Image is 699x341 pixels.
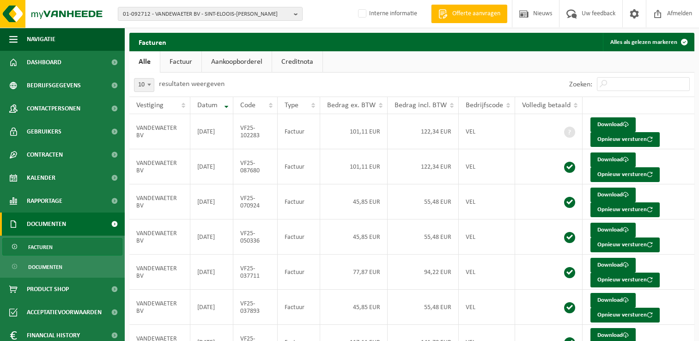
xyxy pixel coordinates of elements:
span: Product Shop [27,278,69,301]
td: 45,85 EUR [320,290,388,325]
td: VANDEWAETER BV [129,149,190,184]
td: 122,34 EUR [388,114,459,149]
td: 94,22 EUR [388,255,459,290]
td: VANDEWAETER BV [129,219,190,255]
button: Opnieuw versturen [590,132,660,147]
td: 45,85 EUR [320,184,388,219]
td: VEL [459,219,515,255]
td: 55,48 EUR [388,184,459,219]
a: Documenten [2,258,122,275]
a: Creditnota [272,51,322,73]
td: 101,11 EUR [320,114,388,149]
td: VF25-070924 [233,184,278,219]
a: Download [590,117,636,132]
span: Volledig betaald [522,102,571,109]
td: VF25-087680 [233,149,278,184]
td: 77,87 EUR [320,255,388,290]
span: Navigatie [27,28,55,51]
a: Download [590,188,636,202]
button: Alles als gelezen markeren [603,33,693,51]
td: VEL [459,114,515,149]
a: Download [590,223,636,237]
label: resultaten weergeven [159,80,225,88]
span: Offerte aanvragen [450,9,503,18]
span: Documenten [28,258,62,276]
td: VF25-037893 [233,290,278,325]
td: [DATE] [190,219,233,255]
button: Opnieuw versturen [590,202,660,217]
td: Factuur [278,290,320,325]
span: 10 [134,79,154,91]
td: [DATE] [190,184,233,219]
td: [DATE] [190,255,233,290]
span: Bedrijfsgegevens [27,74,81,97]
button: Opnieuw versturen [590,273,660,287]
button: 01-092712 - VANDEWAETER BV - SINT-ELOOIS-[PERSON_NAME] [118,7,303,21]
button: Opnieuw versturen [590,167,660,182]
a: Download [590,293,636,308]
a: Factuur [160,51,201,73]
span: Datum [197,102,218,109]
td: [DATE] [190,114,233,149]
td: 45,85 EUR [320,219,388,255]
a: Download [590,152,636,167]
span: Dashboard [27,51,61,74]
td: Factuur [278,219,320,255]
td: VF25-037711 [233,255,278,290]
td: 55,48 EUR [388,290,459,325]
span: Bedrijfscode [466,102,503,109]
span: Rapportage [27,189,62,213]
td: Factuur [278,149,320,184]
td: VEL [459,184,515,219]
td: Factuur [278,114,320,149]
span: Kalender [27,166,55,189]
td: 55,48 EUR [388,219,459,255]
td: VANDEWAETER BV [129,184,190,219]
span: Vestiging [136,102,164,109]
button: Opnieuw versturen [590,308,660,323]
label: Zoeken: [569,81,592,88]
td: Factuur [278,255,320,290]
td: VEL [459,149,515,184]
td: VEL [459,255,515,290]
span: 01-092712 - VANDEWAETER BV - SINT-ELOOIS-[PERSON_NAME] [123,7,290,21]
span: Acceptatievoorwaarden [27,301,102,324]
span: Contactpersonen [27,97,80,120]
span: Contracten [27,143,63,166]
span: Code [240,102,255,109]
td: VANDEWAETER BV [129,114,190,149]
a: Alle [129,51,160,73]
td: [DATE] [190,290,233,325]
h2: Facturen [129,33,176,51]
button: Opnieuw versturen [590,237,660,252]
a: Facturen [2,238,122,256]
span: Type [285,102,298,109]
label: Interne informatie [356,7,417,21]
a: Offerte aanvragen [431,5,507,23]
span: Bedrag ex. BTW [327,102,376,109]
td: VF25-102283 [233,114,278,149]
a: Download [590,258,636,273]
span: Bedrag incl. BTW [395,102,447,109]
a: Aankoopborderel [202,51,272,73]
span: 10 [134,78,154,92]
td: VEL [459,290,515,325]
td: 122,34 EUR [388,149,459,184]
td: VF25-050336 [233,219,278,255]
td: 101,11 EUR [320,149,388,184]
span: Gebruikers [27,120,61,143]
td: Factuur [278,184,320,219]
span: Facturen [28,238,53,256]
span: Documenten [27,213,66,236]
td: VANDEWAETER BV [129,290,190,325]
td: VANDEWAETER BV [129,255,190,290]
td: [DATE] [190,149,233,184]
